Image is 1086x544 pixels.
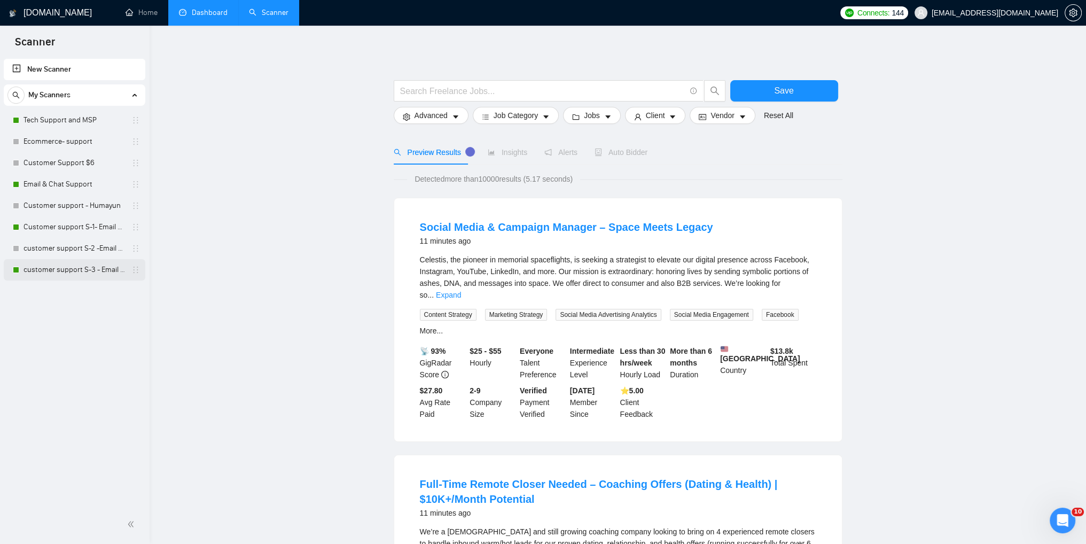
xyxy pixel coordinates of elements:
span: user [917,9,925,17]
span: notification [544,149,552,156]
button: setting [1065,4,1082,21]
b: 2-9 [470,386,480,395]
span: user [634,113,642,121]
span: setting [1065,9,1081,17]
button: barsJob Categorycaret-down [473,107,559,124]
img: logo [9,5,17,22]
span: holder [131,159,140,167]
span: Advanced [415,110,448,121]
span: Content Strategy [420,309,476,321]
span: holder [131,137,140,146]
a: More... [420,327,443,335]
span: search [705,86,725,96]
span: Job Category [494,110,538,121]
div: Country [718,345,768,380]
span: holder [131,244,140,253]
span: Celestis, the pioneer in memorial spaceflights, is seeking a strategist to elevate our digital pr... [420,255,809,299]
span: info-circle [690,88,697,95]
span: Connects: [857,7,889,19]
span: My Scanners [28,84,71,106]
input: Search Freelance Jobs... [400,84,685,98]
b: $27.80 [420,386,443,395]
div: Duration [668,345,718,380]
span: ... [427,291,434,299]
span: setting [403,113,410,121]
b: [GEOGRAPHIC_DATA] [720,345,800,363]
span: holder [131,116,140,125]
a: New Scanner [12,59,137,80]
span: Alerts [544,148,577,157]
span: Facebook [762,309,799,321]
button: idcardVendorcaret-down [690,107,755,124]
a: Customer support - Humayun [24,195,125,216]
a: Tech Support and MSP [24,110,125,131]
div: 11 minutes ago [420,507,816,519]
li: My Scanners [4,84,145,281]
button: search [7,87,25,104]
a: Customer support S-1- Email & Chat Support [24,216,125,238]
span: caret-down [739,113,746,121]
span: double-left [127,519,138,530]
div: 11 minutes ago [420,235,713,247]
span: 10 [1072,508,1084,516]
span: holder [131,266,140,274]
div: Hourly Load [618,345,668,380]
a: homeHome [126,8,158,17]
a: Email & Chat Support [24,174,125,195]
b: [DATE] [570,386,595,395]
span: bars [482,113,489,121]
b: More than 6 months [670,347,712,367]
div: Talent Preference [518,345,568,380]
div: Member Since [568,385,618,420]
span: Insights [488,148,527,157]
img: upwork-logo.png [845,9,854,17]
div: Client Feedback [618,385,668,420]
span: Auto Bidder [595,148,647,157]
span: caret-down [604,113,612,121]
div: Total Spent [768,345,818,380]
span: robot [595,149,602,156]
iframe: Intercom live chat [1050,508,1075,533]
div: Company Size [467,385,518,420]
b: Intermediate [570,347,614,355]
a: customer support S-2 -Email & Chat Support (Bulla) [24,238,125,259]
span: holder [131,180,140,189]
li: New Scanner [4,59,145,80]
span: folder [572,113,580,121]
b: Less than 30 hrs/week [620,347,666,367]
a: Customer Support $6 [24,152,125,174]
span: Client [646,110,665,121]
span: Scanner [6,34,64,57]
b: $25 - $55 [470,347,501,355]
div: GigRadar Score [418,345,468,380]
div: Experience Level [568,345,618,380]
span: caret-down [542,113,550,121]
span: area-chart [488,149,495,156]
span: Vendor [710,110,734,121]
a: Expand [436,291,461,299]
span: search [394,149,401,156]
a: setting [1065,9,1082,17]
span: search [8,91,24,99]
span: caret-down [452,113,459,121]
div: Tooltip anchor [465,147,475,157]
span: Social Media Advertising Analytics [556,309,661,321]
b: Everyone [520,347,553,355]
a: Ecommerce- support [24,131,125,152]
button: search [704,80,725,102]
b: 📡 93% [420,347,446,355]
div: Avg Rate Paid [418,385,468,420]
span: holder [131,223,140,231]
a: customer support S-3 - Email & Chat Support(Umair) [24,259,125,281]
div: Payment Verified [518,385,568,420]
div: Celestis, the pioneer in memorial spaceflights, is seeking a strategist to elevate our digital pr... [420,254,816,301]
span: 144 [892,7,903,19]
span: Jobs [584,110,600,121]
a: searchScanner [249,8,288,17]
span: holder [131,201,140,210]
span: Social Media Engagement [670,309,753,321]
span: caret-down [669,113,676,121]
a: Full-Time Remote Closer Needed – Coaching Offers (Dating & Health) | $10K+/Month Potential [420,478,778,505]
button: settingAdvancedcaret-down [394,107,468,124]
span: Detected more than 10000 results (5.17 seconds) [407,173,580,185]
